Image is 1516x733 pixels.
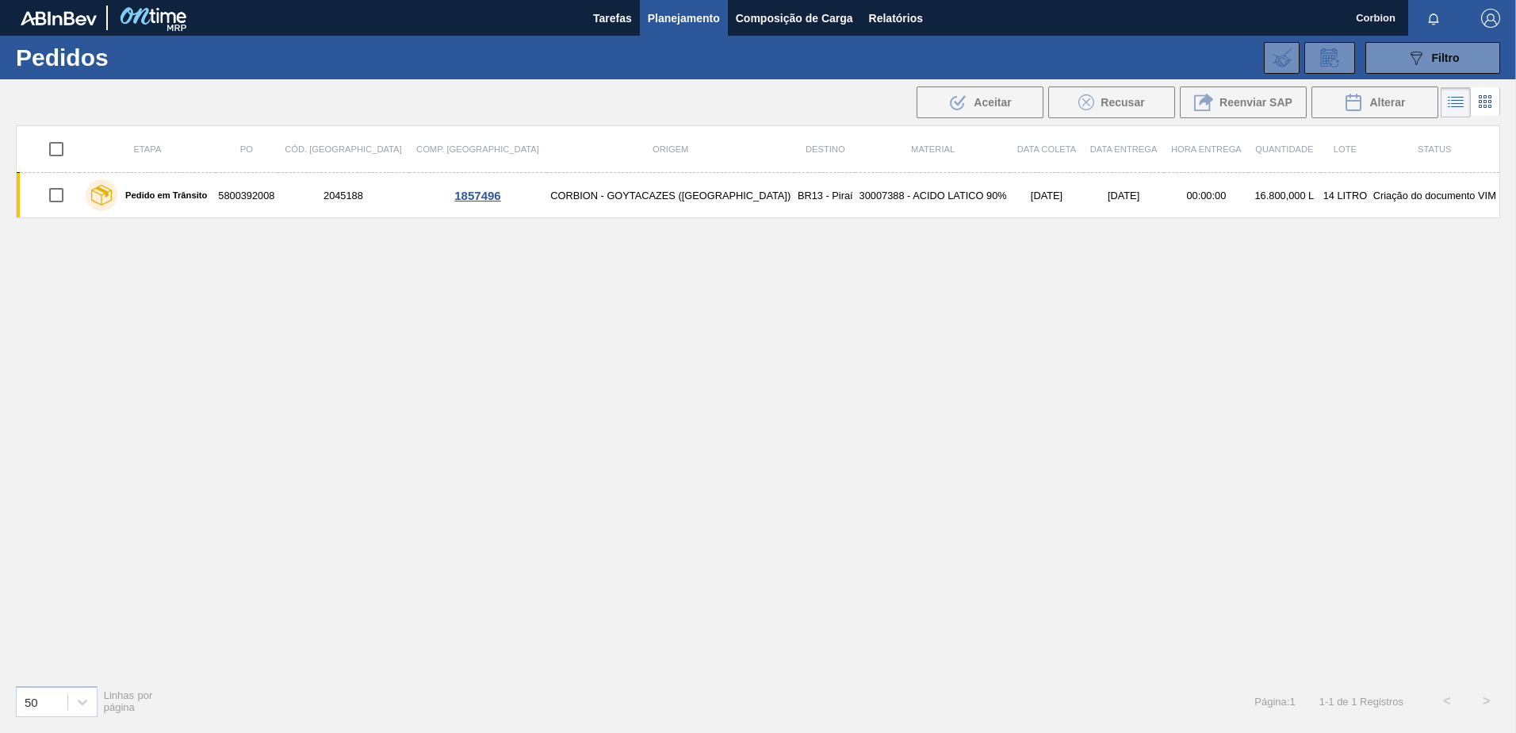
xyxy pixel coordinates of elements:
span: Material [911,144,955,154]
td: 00:00:00 [1164,173,1248,218]
span: Cód. [GEOGRAPHIC_DATA] [285,144,402,154]
td: 2045188 [278,173,409,218]
span: Aceitar [974,96,1011,109]
span: Comp. [GEOGRAPHIC_DATA] [416,144,539,154]
span: Quantidade [1255,144,1313,154]
span: Composição de Carga [736,9,853,28]
td: BR13 - Piraí [794,173,856,218]
div: Solicitação de Revisão de Pedidos [1304,42,1355,74]
span: 1 - 1 de 1 Registros [1319,696,1403,708]
button: Filtro [1365,42,1500,74]
button: Notificações [1408,7,1459,29]
span: Alterar [1369,96,1405,109]
label: Pedido em Trânsito [117,190,207,200]
div: 50 [25,695,38,708]
td: CORBION - GOYTACAZES ([GEOGRAPHIC_DATA]) [546,173,794,218]
div: Aceitar [917,86,1043,118]
div: Importar Negociações dos Pedidos [1264,42,1300,74]
span: PO [240,144,253,154]
span: Linhas por página [104,689,153,713]
td: 16.800,000 L [1249,173,1321,218]
div: Visão em Lista [1441,87,1471,117]
span: Recusar [1101,96,1144,109]
div: Reenviar SAP [1180,86,1307,118]
span: Data Entrega [1090,144,1158,154]
button: < [1427,681,1467,721]
td: 5800392008 [216,173,278,218]
div: Alterar Pedido [1311,86,1438,118]
div: Recusar [1048,86,1175,118]
span: Tarefas [593,9,632,28]
td: [DATE] [1083,173,1164,218]
span: Status [1418,144,1451,154]
span: Relatórios [869,9,923,28]
span: Filtro [1432,52,1460,64]
span: Reenviar SAP [1219,96,1292,109]
td: Criação do documento VIM [1370,173,1500,218]
span: Página : 1 [1254,696,1295,708]
a: Pedido em Trânsito58003920082045188CORBION - GOYTACAZES ([GEOGRAPHIC_DATA])BR13 - Piraí30007388 -... [17,173,1500,218]
td: [DATE] [1010,173,1083,218]
button: Alterar [1311,86,1438,118]
div: 1857496 [412,189,544,202]
span: Origem [653,144,688,154]
td: 30007388 - ACIDO LATICO 90% [856,173,1010,218]
span: Lote [1334,144,1357,154]
span: Etapa [133,144,161,154]
span: Hora Entrega [1171,144,1242,154]
img: Logout [1481,9,1500,28]
td: 14 LITRO [1320,173,1369,218]
button: > [1467,681,1506,721]
img: TNhmsLtSVTkK8tSr43FrP2fwEKptu5GPRR3wAAAABJRU5ErkJggg== [21,11,97,25]
span: Data coleta [1017,144,1077,154]
span: Planejamento [648,9,720,28]
h1: Pedidos [16,48,253,67]
div: Visão em Cards [1471,87,1500,117]
span: Destino [806,144,845,154]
